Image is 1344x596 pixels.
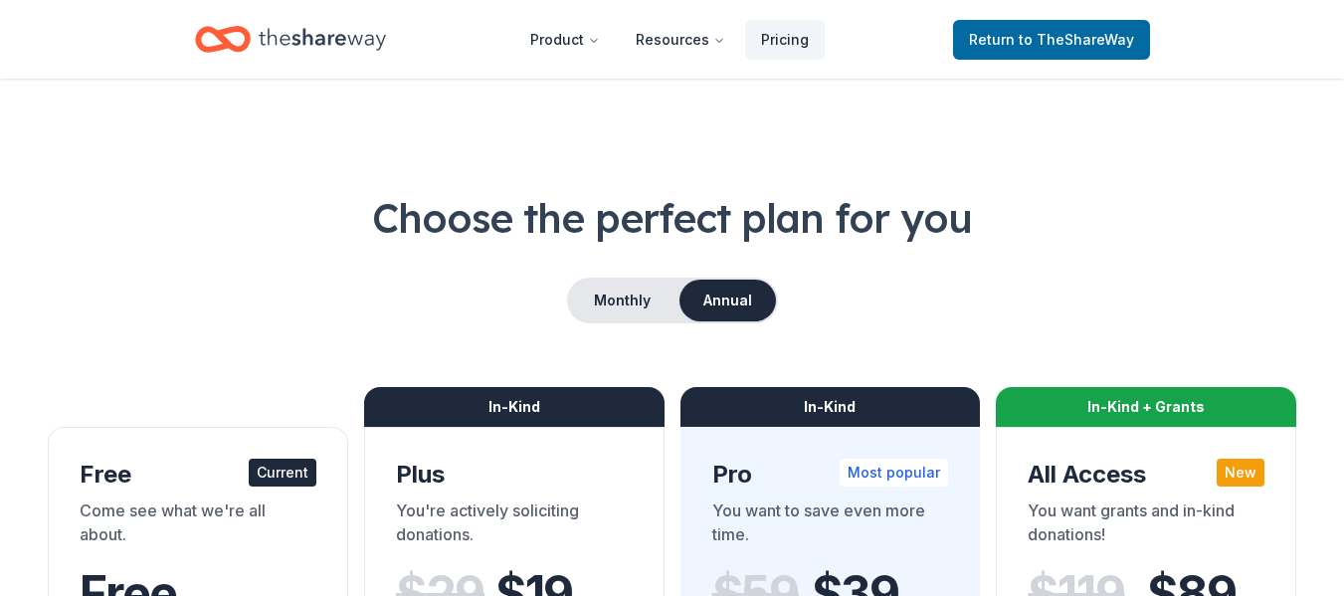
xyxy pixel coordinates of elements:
div: Most popular [840,459,948,487]
span: to TheShareWay [1019,31,1134,48]
div: New [1217,459,1264,487]
div: In-Kind + Grants [996,387,1296,427]
a: Returnto TheShareWay [953,20,1150,60]
a: Pricing [745,20,825,60]
div: Plus [396,459,633,491]
span: Return [969,28,1134,52]
a: Home [195,16,386,63]
div: Free [80,459,316,491]
div: Current [249,459,316,487]
button: Product [514,20,616,60]
div: Pro [712,459,949,491]
button: Resources [620,20,741,60]
div: All Access [1028,459,1264,491]
div: You're actively soliciting donations. [396,498,633,554]
div: Come see what we're all about. [80,498,316,554]
button: Annual [679,280,776,321]
h1: Choose the perfect plan for you [48,190,1296,246]
div: You want to save even more time. [712,498,949,554]
div: In-Kind [680,387,981,427]
button: Monthly [569,280,675,321]
div: In-Kind [364,387,665,427]
div: You want grants and in-kind donations! [1028,498,1264,554]
nav: Main [514,16,825,63]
